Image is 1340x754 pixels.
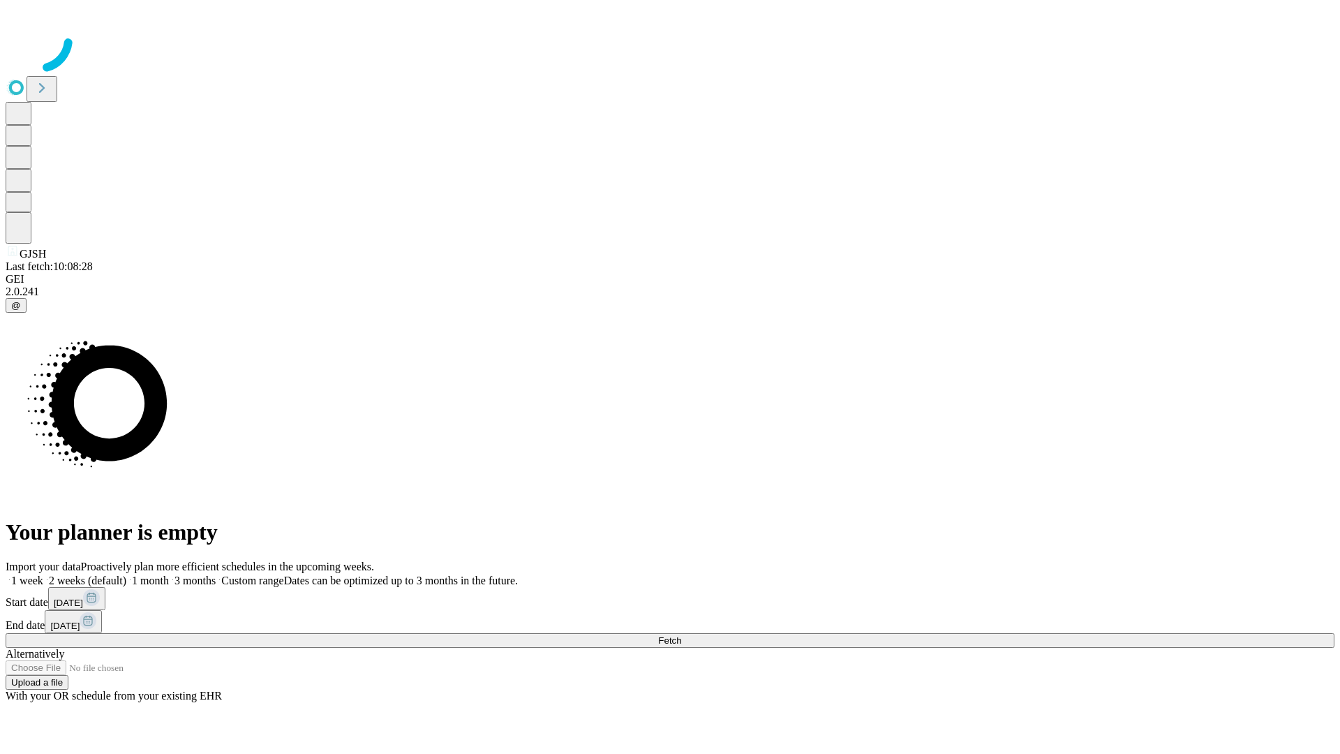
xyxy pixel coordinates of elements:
[658,635,681,646] span: Fetch
[48,587,105,610] button: [DATE]
[50,621,80,631] span: [DATE]
[6,298,27,313] button: @
[11,575,43,586] span: 1 week
[20,248,46,260] span: GJSH
[221,575,283,586] span: Custom range
[6,519,1334,545] h1: Your planner is empty
[6,690,222,702] span: With your OR schedule from your existing EHR
[81,561,374,572] span: Proactively plan more efficient schedules in the upcoming weeks.
[284,575,518,586] span: Dates can be optimized up to 3 months in the future.
[6,633,1334,648] button: Fetch
[6,286,1334,298] div: 2.0.241
[45,610,102,633] button: [DATE]
[6,648,64,660] span: Alternatively
[6,610,1334,633] div: End date
[6,260,93,272] span: Last fetch: 10:08:28
[132,575,169,586] span: 1 month
[6,587,1334,610] div: Start date
[6,561,81,572] span: Import your data
[174,575,216,586] span: 3 months
[6,273,1334,286] div: GEI
[6,675,68,690] button: Upload a file
[54,598,83,608] span: [DATE]
[11,300,21,311] span: @
[49,575,126,586] span: 2 weeks (default)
